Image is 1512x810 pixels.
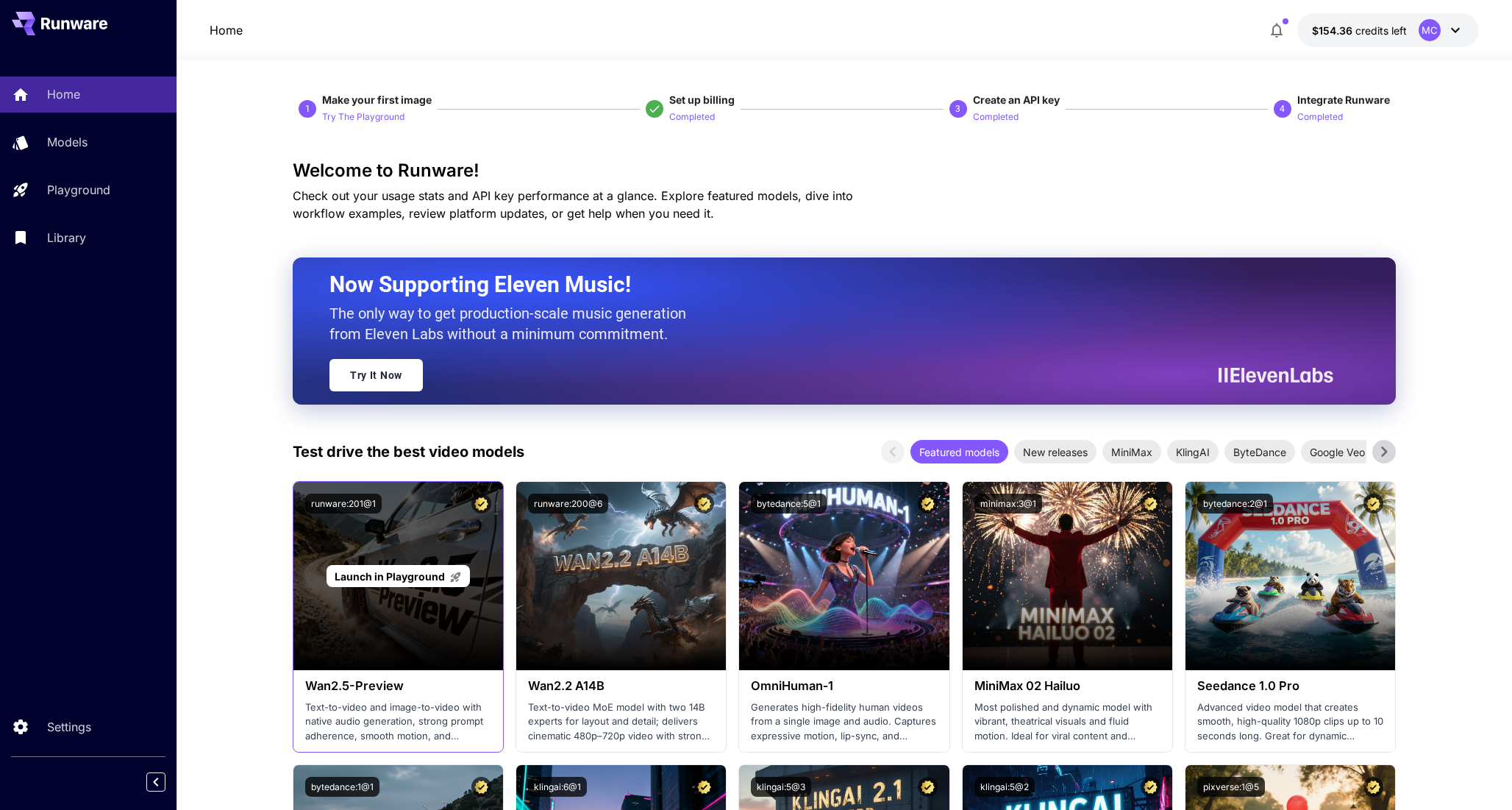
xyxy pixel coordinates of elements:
[329,271,1322,299] h2: Now Supporting Eleven Music!
[751,679,937,693] h3: OmniHuman‑1
[293,160,1396,181] h3: Welcome to Runware!
[1224,440,1295,463] div: ByteDance
[739,482,949,670] img: alt
[1297,110,1343,124] p: Completed
[1197,494,1273,514] button: bytedance:2@1
[1297,13,1479,47] button: $154.35613MC
[1014,440,1096,463] div: New releases
[528,777,587,797] button: klingai:6@1
[974,679,1160,693] h3: MiniMax 02 Hailuo
[1141,777,1160,797] button: Certified Model – Vetted for best performance and includes a commercial license.
[528,700,714,744] p: Text-to-video MoE model with two 14B experts for layout and detail; delivers cinematic 480p–720p ...
[47,85,80,103] p: Home
[1014,444,1096,460] span: New releases
[1301,440,1374,463] div: Google Veo
[1419,19,1441,41] div: MC
[210,21,243,39] nav: breadcrumb
[47,181,110,199] p: Playground
[1355,24,1407,37] span: credits left
[322,107,404,125] button: Try The Playground
[918,494,938,514] button: Certified Model – Vetted for best performance and includes a commercial license.
[1363,494,1383,514] button: Certified Model – Vetted for best performance and includes a commercial license.
[1224,444,1295,460] span: ByteDance
[973,93,1060,106] span: Create an API key
[1167,444,1219,460] span: KlingAI
[335,570,445,583] span: Launch in Playground
[305,494,382,514] button: runware:201@1
[973,107,1019,125] button: Completed
[293,441,524,463] p: Test drive the best video models
[910,440,1008,463] div: Featured models
[1312,23,1407,38] div: $154.35613
[974,494,1042,514] button: minimax:3@1
[751,494,827,514] button: bytedance:5@1
[1363,777,1383,797] button: Certified Model – Vetted for best performance and includes a commercial license.
[329,359,423,391] a: Try It Now
[327,565,470,588] a: Launch in Playground
[910,444,1008,460] span: Featured models
[210,21,243,39] a: Home
[1312,24,1355,37] span: $154.36
[1197,700,1383,744] p: Advanced video model that creates smooth, high-quality 1080p clips up to 10 seconds long. Great f...
[146,772,165,792] button: Collapse sidebar
[305,777,379,797] button: bytedance:1@1
[329,303,697,344] p: The only way to get production-scale music generation from Eleven Labs without a minimum commitment.
[528,494,608,514] button: runware:200@6
[516,482,726,670] img: alt
[1280,102,1285,116] p: 4
[1297,93,1390,106] span: Integrate Runware
[751,700,937,744] p: Generates high-fidelity human videos from a single image and audio. Captures expressive motion, l...
[305,102,310,116] p: 1
[751,777,811,797] button: klingai:5@3
[305,700,491,744] p: Text-to-video and image-to-video with native audio generation, strong prompt adherence, smooth mo...
[973,110,1019,124] p: Completed
[1102,440,1161,463] div: MiniMax
[974,700,1160,744] p: Most polished and dynamic model with vibrant, theatrical visuals and fluid motion. Ideal for vira...
[1141,494,1160,514] button: Certified Model – Vetted for best performance and includes a commercial license.
[47,718,91,736] p: Settings
[918,777,938,797] button: Certified Model – Vetted for best performance and includes a commercial license.
[528,679,714,693] h3: Wan2.2 A14B
[669,93,735,106] span: Set up billing
[293,188,853,221] span: Check out your usage stats and API key performance at a glance. Explore featured models, dive int...
[471,777,491,797] button: Certified Model – Vetted for best performance and includes a commercial license.
[1197,679,1383,693] h3: Seedance 1.0 Pro
[47,229,86,246] p: Library
[1102,444,1161,460] span: MiniMax
[322,93,432,106] span: Make your first image
[694,494,714,514] button: Certified Model – Vetted for best performance and includes a commercial license.
[669,110,715,124] p: Completed
[322,110,404,124] p: Try The Playground
[1197,777,1265,797] button: pixverse:1@5
[471,494,491,514] button: Certified Model – Vetted for best performance and includes a commercial license.
[1167,440,1219,463] div: KlingAI
[963,482,1172,670] img: alt
[1301,444,1374,460] span: Google Veo
[955,102,960,116] p: 3
[974,777,1035,797] button: klingai:5@2
[694,777,714,797] button: Certified Model – Vetted for best performance and includes a commercial license.
[669,107,715,125] button: Completed
[157,769,176,795] div: Collapse sidebar
[1185,482,1395,670] img: alt
[305,679,491,693] h3: Wan2.5-Preview
[1297,107,1343,125] button: Completed
[47,133,88,151] p: Models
